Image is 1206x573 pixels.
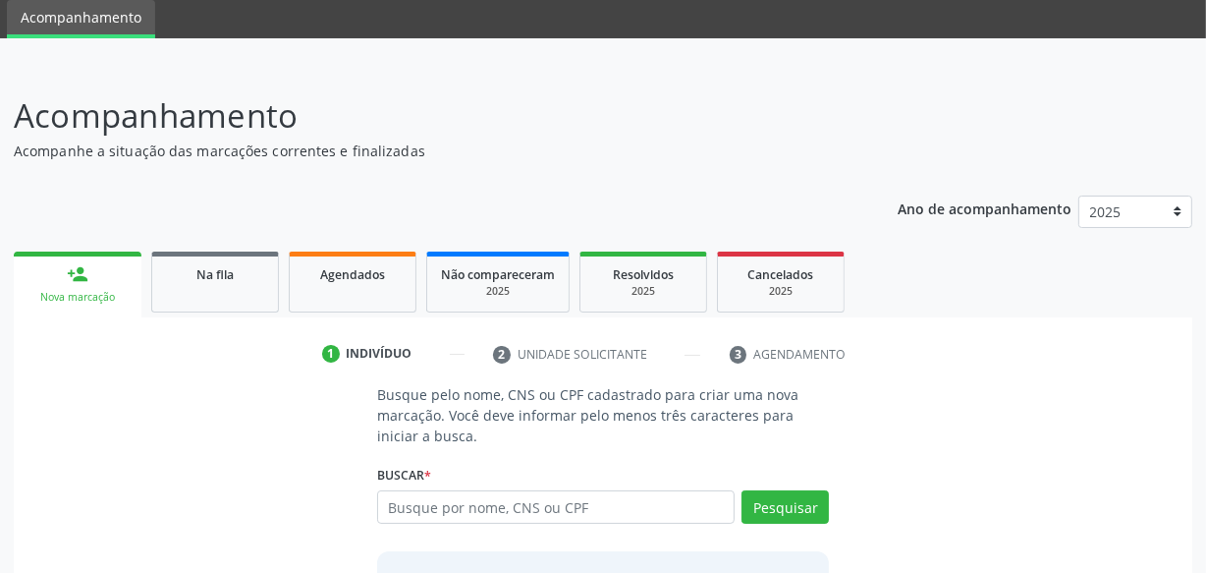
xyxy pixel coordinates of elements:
[377,490,735,524] input: Busque por nome, CNS ou CPF
[441,266,555,283] span: Não compareceram
[196,266,234,283] span: Na fila
[613,266,674,283] span: Resolvidos
[732,284,830,299] div: 2025
[347,345,412,363] div: Indivíduo
[14,91,839,141] p: Acompanhamento
[741,490,829,524] button: Pesquisar
[594,284,692,299] div: 2025
[898,196,1071,220] p: Ano de acompanhamento
[748,266,814,283] span: Cancelados
[322,345,340,363] div: 1
[377,384,829,446] p: Busque pelo nome, CNS ou CPF cadastrado para criar uma nova marcação. Você deve informar pelo men...
[67,263,88,285] div: person_add
[441,284,555,299] div: 2025
[320,266,385,283] span: Agendados
[27,290,128,305] div: Nova marcação
[14,141,839,161] p: Acompanhe a situação das marcações correntes e finalizadas
[377,460,431,490] label: Buscar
